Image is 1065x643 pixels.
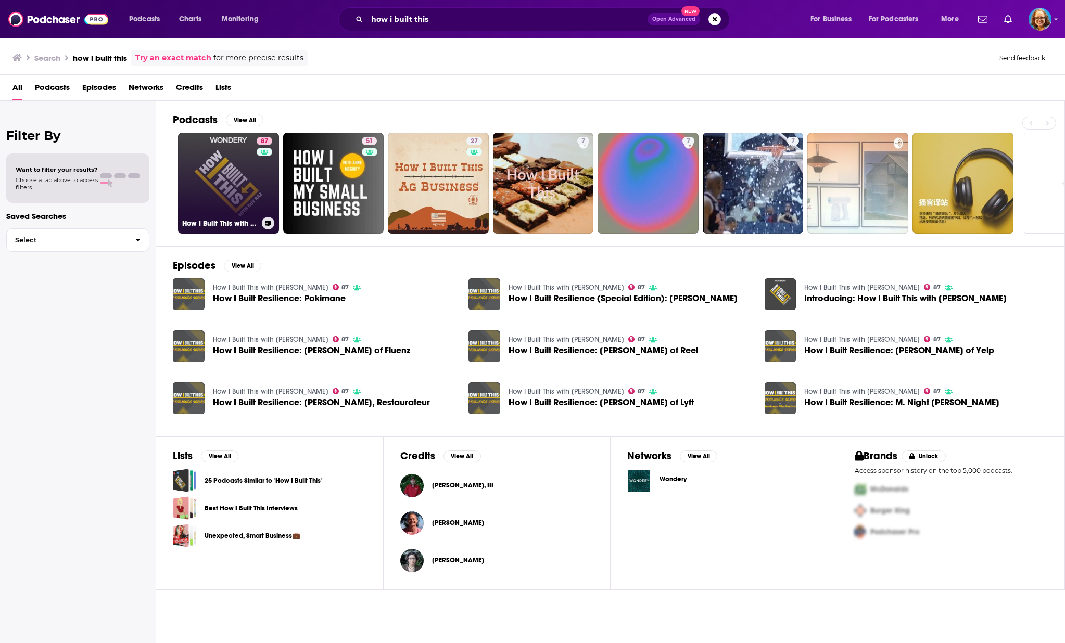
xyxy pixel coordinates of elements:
span: 87 [933,337,941,342]
a: Unexpected, Smart Business💼 [173,524,196,547]
a: How I Built Resilience: M. Night Shyamalan [765,382,796,414]
span: 87 [933,285,941,290]
button: Send feedback [996,54,1048,62]
span: All [12,79,22,100]
span: New [681,6,700,16]
button: L. T. Wright, IIIL. T. Wright, III [400,469,594,502]
a: 87 [628,388,645,394]
img: How I Built Resilience: Pokimane [173,278,205,310]
h2: Credits [400,449,435,462]
img: Introducing: How I Built This with Guy Raz [765,278,796,310]
a: 7 [703,133,804,234]
span: 87 [341,337,349,342]
span: Wondery [660,475,687,483]
span: 87 [261,136,268,147]
span: Select [7,237,127,243]
a: L. T. Wright, III [432,481,493,490]
span: Choose a tab above to access filters. [16,176,98,191]
button: View All [201,450,238,462]
span: Lists [215,79,231,100]
a: How I Built Resilience: Pokimane [213,294,346,303]
img: Neva Grant [400,549,424,572]
a: CreditsView All [400,449,481,462]
a: How I Built This with Guy Raz [804,335,920,344]
a: 51 [362,137,377,145]
a: EpisodesView All [173,259,261,272]
button: View All [226,114,263,126]
a: How I Built Resilience: M. Night Shyamalan [804,398,999,407]
span: How I Built Resilience (Special Edition): [PERSON_NAME] [509,294,738,303]
a: Show notifications dropdown [974,10,992,28]
span: Logged in as sstorm [1029,8,1051,31]
img: How I Built Resilience: Vivian Ku, Restaurateur [173,382,205,414]
span: How I Built Resilience: [PERSON_NAME] of Reel [509,346,698,355]
a: 87 [628,284,645,290]
a: Podcasts [35,79,70,100]
button: Show profile menu [1029,8,1051,31]
a: 51 [283,133,384,234]
a: How I Built This with Guy Raz [804,387,920,396]
img: How I Built Resilience: Sonia Gil of Fluenz [173,330,205,362]
a: 7 [598,133,699,234]
a: 25 Podcasts Similar to "How I Built This" [205,475,322,486]
span: 87 [638,337,645,342]
h2: Brands [855,449,898,462]
a: 87 [924,388,941,394]
button: Wondery logoWondery [627,469,821,493]
span: Want to filter your results? [16,166,98,173]
a: Jeffrey Rogers [432,519,484,527]
span: How I Built Resilience: M. Night [PERSON_NAME] [804,398,999,407]
h2: Episodes [173,259,215,272]
span: Monitoring [222,12,259,27]
p: Saved Searches [6,211,149,221]
h2: Lists [173,449,193,462]
span: 87 [341,285,349,290]
span: How I Built Resilience: [PERSON_NAME] of Lyft [509,398,694,407]
a: How I Built This with Guy Raz [804,283,920,292]
img: First Pro Logo [851,479,870,500]
h3: Search [34,53,60,63]
h2: Podcasts [173,113,218,126]
a: How I Built Resilience: Daniela Corrente of Reel [509,346,698,355]
a: How I Built This with Guy Raz [509,283,624,292]
a: Jeffrey Rogers [400,511,424,535]
img: How I Built Resilience (Special Edition): Guy Raz [468,278,500,310]
a: Best How I Built This Interviews [173,496,196,520]
span: 51 [366,136,373,147]
a: How I Built This with Guy Raz [213,387,328,396]
p: Access sponsor history on the top 5,000 podcasts. [855,467,1048,474]
span: Podcasts [129,12,160,27]
span: [PERSON_NAME], III [432,481,493,490]
a: 87 [333,336,349,342]
a: Unexpected, Smart Business💼 [205,530,300,542]
span: Episodes [82,79,116,100]
div: Search podcasts, credits, & more... [348,7,740,31]
img: Wondery logo [627,469,651,493]
span: McDonalds [870,485,908,494]
span: 87 [638,389,645,394]
a: Best How I Built This Interviews [205,503,298,514]
a: 87 [924,336,941,342]
a: 87 [333,388,349,394]
a: ListsView All [173,449,238,462]
a: 7 [577,137,589,145]
a: PodcastsView All [173,113,263,126]
a: 87How I Built This with [PERSON_NAME] [178,133,279,234]
a: How I Built Resilience: Jeremy Stoppelman of Yelp [804,346,994,355]
h2: Networks [627,449,671,462]
input: Search podcasts, credits, & more... [367,11,648,28]
span: 87 [638,285,645,290]
span: 25 Podcasts Similar to "How I Built This" [173,469,196,492]
button: View All [224,260,261,272]
a: How I Built Resilience: Vivian Ku, Restaurateur [213,398,430,407]
a: 7 [787,137,799,145]
span: How I Built Resilience: [PERSON_NAME] of Fluenz [213,346,410,355]
a: 87 [333,284,349,290]
span: Open Advanced [652,17,695,22]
